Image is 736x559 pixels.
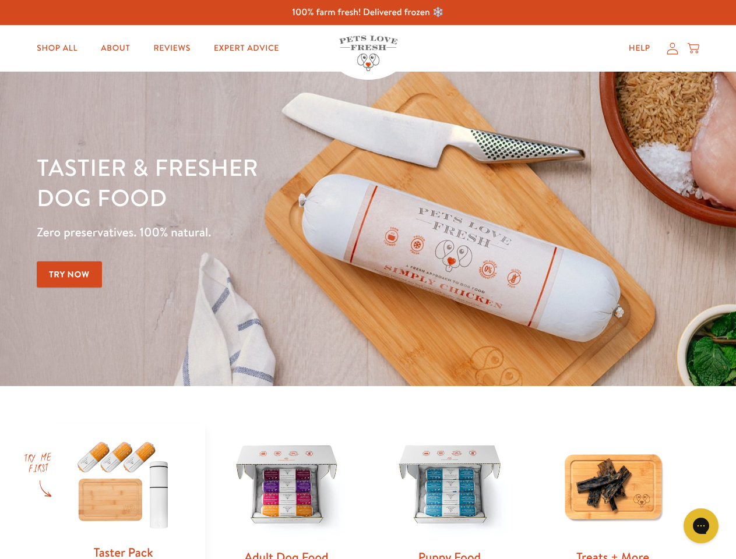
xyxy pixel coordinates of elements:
[27,37,87,60] a: Shop All
[37,222,478,243] p: Zero preservatives. 100% natural.
[205,37,288,60] a: Expert Advice
[144,37,199,60] a: Reviews
[37,152,478,213] h1: Tastier & fresher dog food
[619,37,660,60] a: Help
[678,504,724,547] iframe: Gorgias live chat messenger
[339,36,397,71] img: Pets Love Fresh
[91,37,139,60] a: About
[37,261,102,288] a: Try Now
